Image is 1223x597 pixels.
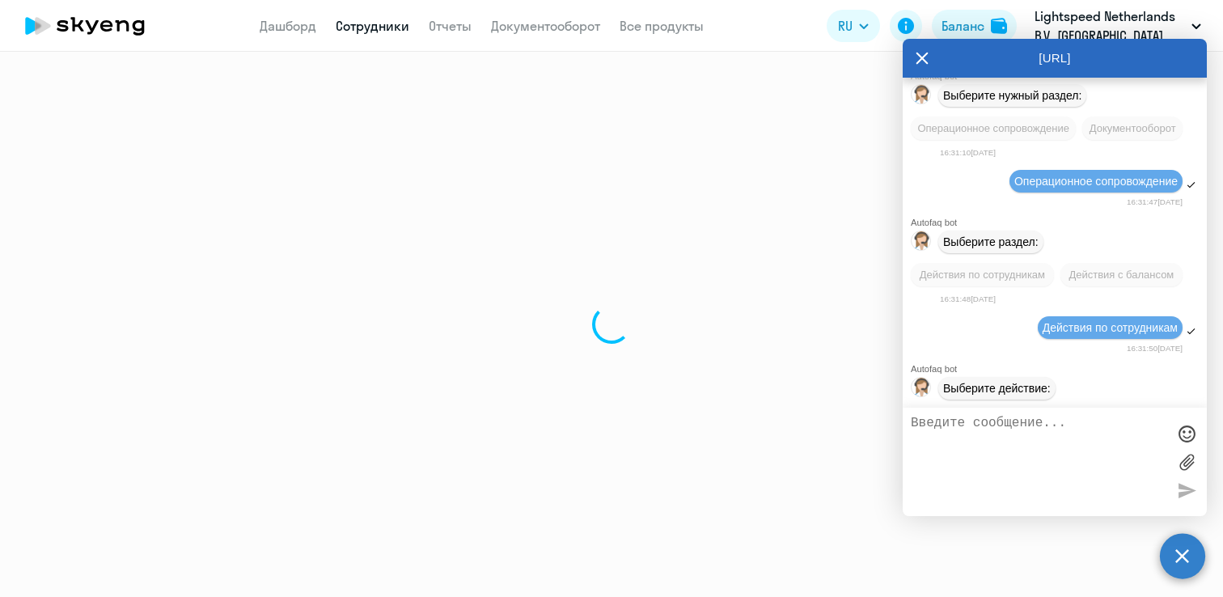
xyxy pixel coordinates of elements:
time: 16:31:50[DATE] [1127,344,1183,353]
button: Балансbalance [932,10,1017,42]
span: RU [838,16,853,36]
span: Действия по сотрудникам [1043,321,1178,334]
button: Операционное сопровождение [911,116,1076,140]
a: Дашборд [260,18,316,34]
a: Документооборот [491,18,600,34]
time: 16:31:10[DATE] [940,148,996,157]
label: Лимит 10 файлов [1174,450,1199,474]
a: Отчеты [429,18,472,34]
button: Документооборот [1082,116,1183,140]
span: Операционное сопровождение [1014,175,1178,188]
a: Сотрудники [336,18,409,34]
div: Autofaq bot [911,218,1207,227]
a: Все продукты [620,18,704,34]
button: Lightspeed Netherlands B.V., [GEOGRAPHIC_DATA], ООО [1026,6,1209,45]
span: Выберите нужный раздел: [943,89,1081,102]
div: Баланс [942,16,984,36]
p: Lightspeed Netherlands B.V., [GEOGRAPHIC_DATA], ООО [1035,6,1185,45]
span: Действия по сотрудникам [920,269,1045,281]
button: Действия с балансом [1060,263,1183,286]
time: 16:31:47[DATE] [1127,197,1183,206]
img: bot avatar [912,378,932,401]
time: 16:31:48[DATE] [940,294,996,303]
span: Действия с балансом [1069,269,1174,281]
div: Autofaq bot [911,364,1207,374]
img: bot avatar [912,85,932,108]
span: Выберите действие: [943,382,1051,395]
button: RU [827,10,880,42]
span: Документооборот [1090,122,1176,134]
button: Действия по сотрудникам [911,263,1054,286]
img: bot avatar [912,231,932,255]
span: Операционное сопровождение [917,122,1069,134]
span: Выберите раздел: [943,235,1039,248]
img: balance [991,18,1007,34]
